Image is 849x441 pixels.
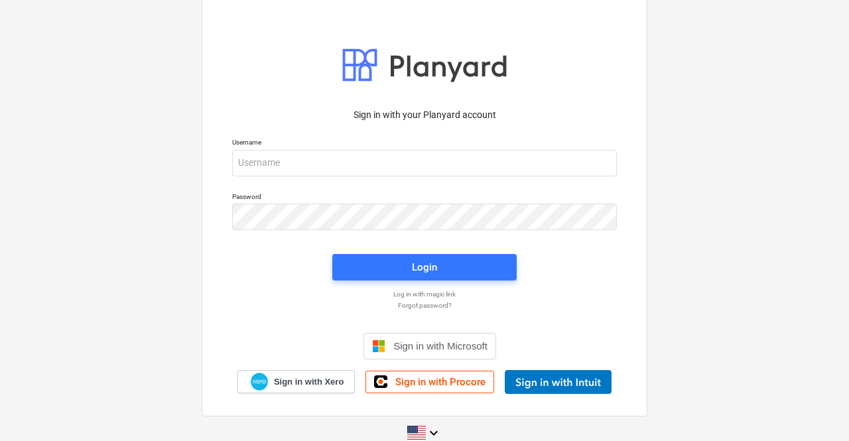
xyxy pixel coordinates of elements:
[237,370,356,393] a: Sign in with Xero
[412,259,437,276] div: Login
[332,254,517,281] button: Login
[393,340,488,351] span: Sign in with Microsoft
[226,290,623,298] a: Log in with magic link
[232,192,617,204] p: Password
[251,373,268,391] img: Xero logo
[274,376,344,388] span: Sign in with Xero
[372,340,385,353] img: Microsoft logo
[232,150,617,176] input: Username
[395,376,486,388] span: Sign in with Procore
[232,108,617,122] p: Sign in with your Planyard account
[232,138,617,149] p: Username
[226,301,623,310] a: Forgot password?
[426,425,442,441] i: keyboard_arrow_down
[365,371,494,393] a: Sign in with Procore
